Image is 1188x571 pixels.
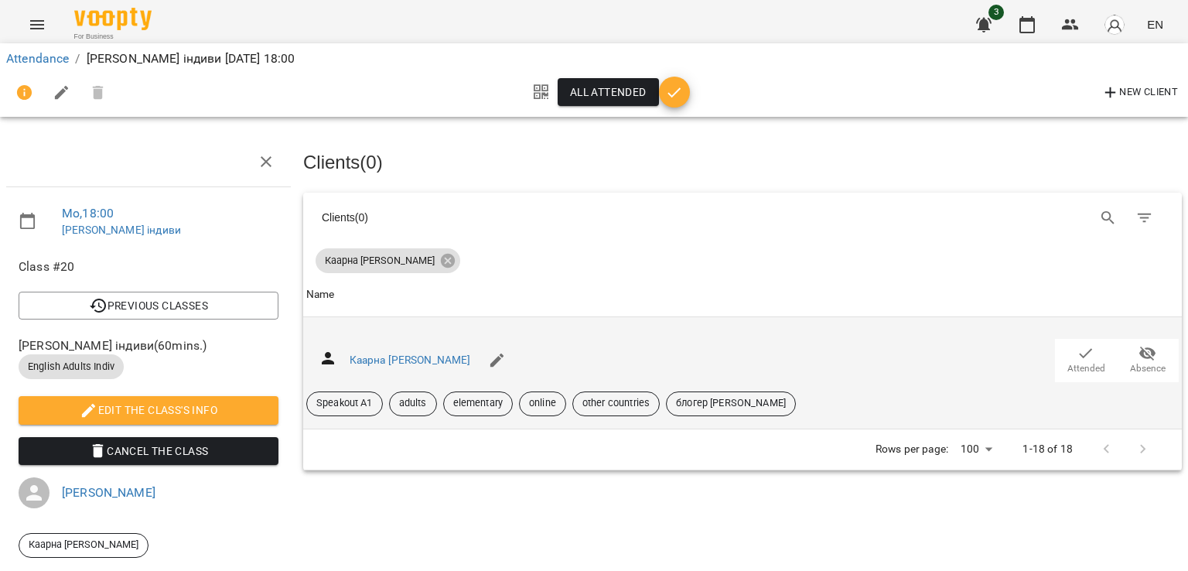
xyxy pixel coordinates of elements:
[322,210,729,225] div: Clients ( 0 )
[19,538,148,552] span: Каарна [PERSON_NAME]
[667,396,795,410] span: блогер [PERSON_NAME]
[570,83,647,101] span: All attended
[520,396,565,410] span: online
[19,292,278,320] button: Previous Classes
[558,78,659,106] button: All attended
[19,6,56,43] button: Menu
[876,442,948,457] p: Rows per page:
[303,193,1182,242] div: Table Toolbar
[74,8,152,30] img: Voopty Logo
[1104,14,1125,36] img: avatar_s.png
[1022,442,1072,457] p: 1-18 of 18
[1117,339,1179,382] button: Absence
[74,32,152,42] span: For Business
[1130,362,1166,375] span: Absence
[1055,339,1117,382] button: Attended
[19,533,148,558] div: Каарна [PERSON_NAME]
[573,396,659,410] span: other countries
[19,360,124,374] span: English Adults Indiv
[350,354,471,366] a: Каарна [PERSON_NAME]
[62,206,114,221] a: Mo , 18:00
[1126,200,1163,237] button: Filter
[306,285,1179,304] span: Name
[6,50,1182,68] nav: breadcrumb
[6,51,69,66] a: Attendance
[444,396,512,410] span: elementary
[1098,80,1182,105] button: New Client
[390,396,436,410] span: adults
[316,254,444,268] span: Каарна [PERSON_NAME]
[62,224,181,236] a: [PERSON_NAME] індиви
[988,5,1004,20] span: 3
[31,442,266,460] span: Cancel the class
[62,485,155,500] a: [PERSON_NAME]
[316,248,460,273] div: Каарна [PERSON_NAME]
[1141,10,1169,39] button: EN
[1101,84,1178,102] span: New Client
[31,296,266,315] span: Previous Classes
[19,337,278,355] span: [PERSON_NAME] індиви ( 60 mins. )
[31,401,266,419] span: Edit the class's Info
[306,285,335,304] div: Name
[306,285,335,304] div: Sort
[19,396,278,424] button: Edit the class's Info
[19,258,278,276] span: Class #20
[19,437,278,465] button: Cancel the class
[1147,16,1163,32] span: EN
[87,50,295,68] p: [PERSON_NAME] індиви [DATE] 18:00
[954,438,998,460] div: 100
[303,152,1182,173] h3: Clients ( 0 )
[75,50,80,68] li: /
[307,396,382,410] span: Speakout A1
[1067,362,1105,375] span: Attended
[1090,200,1127,237] button: Search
